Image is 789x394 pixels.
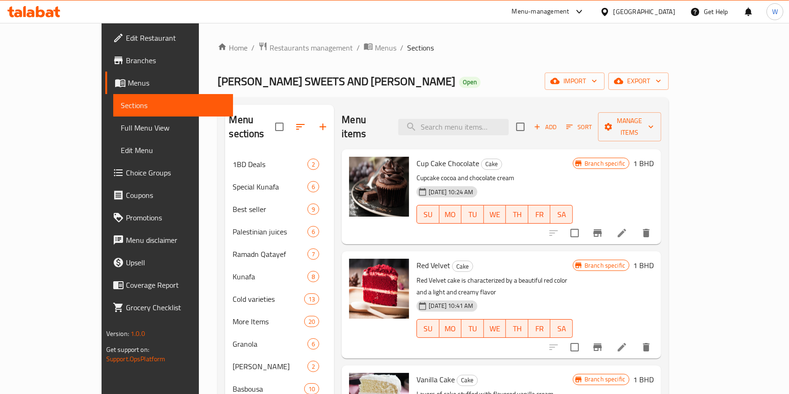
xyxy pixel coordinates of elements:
button: TH [506,319,528,338]
span: Special Kunafa [233,181,307,192]
span: Menus [128,77,226,88]
div: 1BD Deals [233,159,307,170]
div: Palestinian juices [233,226,307,237]
a: Coverage Report [105,274,234,296]
span: [PERSON_NAME] SWEETS AND [PERSON_NAME] [218,71,455,92]
button: WE [484,205,506,224]
h2: Menu sections [229,113,275,141]
button: WE [484,319,506,338]
span: Add [533,122,558,132]
span: Select all sections [270,117,289,137]
span: W [772,7,778,17]
div: items [304,316,319,327]
nav: breadcrumb [218,42,669,54]
div: items [307,338,319,350]
span: Sections [407,42,434,53]
div: Ramadn Qatayef [233,248,307,260]
span: [PERSON_NAME] [233,361,307,372]
span: Cake [457,375,477,386]
button: Branch-specific-item [586,336,609,358]
span: 13 [305,295,319,304]
div: items [304,293,319,305]
span: Cake [482,159,502,169]
div: items [307,181,319,192]
span: Select to update [565,337,584,357]
span: WE [488,208,503,221]
span: 10 [305,385,319,394]
a: Edit menu item [616,227,628,239]
span: TU [465,322,480,336]
span: Vanilla Cake [416,372,455,387]
span: 7 [308,250,319,259]
span: export [616,75,661,87]
span: Branches [126,55,226,66]
span: 6 [308,227,319,236]
div: items [307,204,319,215]
span: Branch specific [581,261,629,270]
span: Edit Restaurant [126,32,226,44]
span: Menu disclaimer [126,234,226,246]
span: Menus [375,42,396,53]
button: Branch-specific-item [586,222,609,244]
button: MO [439,319,462,338]
span: FR [532,208,547,221]
div: Cold varieties13 [225,288,334,310]
span: Cup Cake Chocolate [416,156,479,170]
span: Granola [233,338,307,350]
span: Select to update [565,223,584,243]
div: items [307,271,319,282]
span: Edit Menu [121,145,226,156]
span: Manage items [606,115,654,139]
h6: 1 BHD [633,259,654,272]
span: WE [488,322,503,336]
a: Menus [105,72,234,94]
span: TH [510,208,525,221]
span: Full Menu View [121,122,226,133]
div: Open [459,77,481,88]
a: Branches [105,49,234,72]
a: Edit menu item [616,342,628,353]
button: Add section [312,116,334,138]
span: More Items [233,316,304,327]
button: FR [528,205,551,224]
span: 1.0.0 [131,328,145,340]
button: TH [506,205,528,224]
div: items [307,226,319,237]
span: 2 [308,362,319,371]
span: [DATE] 10:24 AM [425,188,477,197]
div: [PERSON_NAME]2 [225,355,334,378]
button: SA [550,319,573,338]
a: Edit Restaurant [105,27,234,49]
li: / [400,42,403,53]
div: Cake [457,375,478,386]
span: FR [532,322,547,336]
span: SA [554,322,569,336]
button: SU [416,319,439,338]
span: Cake [453,261,473,272]
span: Best seller [233,204,307,215]
li: / [357,42,360,53]
a: Grocery Checklist [105,296,234,319]
span: MO [443,322,458,336]
a: Choice Groups [105,161,234,184]
div: More Items20 [225,310,334,333]
span: Coverage Report [126,279,226,291]
div: Special Kunafa6 [225,175,334,198]
li: / [251,42,255,53]
span: SU [421,322,435,336]
span: TH [510,322,525,336]
span: 6 [308,182,319,191]
div: Kunafa Mabrouma [233,361,307,372]
button: SA [550,205,573,224]
span: Choice Groups [126,167,226,178]
p: Cupcake cocoa and chocolate cream [416,172,573,184]
a: Support.OpsPlatform [106,353,166,365]
div: Kunafa [233,271,307,282]
div: Best seller9 [225,198,334,220]
span: Select section [511,117,530,137]
span: Branch specific [581,159,629,168]
div: Cake [481,159,502,170]
span: Red Velvet [416,258,450,272]
span: 8 [308,272,319,281]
